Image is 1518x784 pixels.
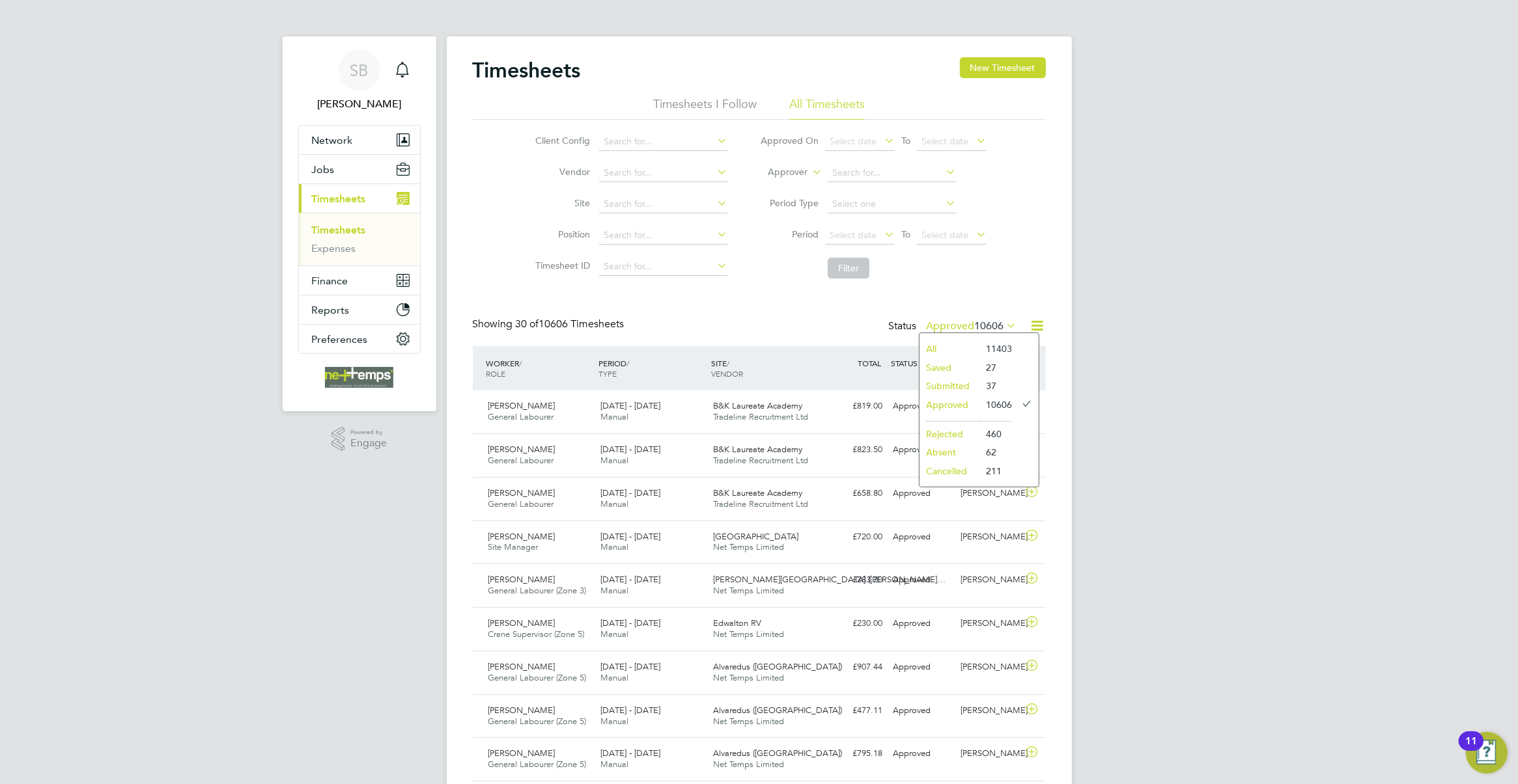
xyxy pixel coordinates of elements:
[299,184,420,213] button: Timesheets
[488,585,587,596] span: General Labourer (Zone 3)
[713,541,784,552] span: Net Temps Limited
[598,368,617,379] span: TYPE
[473,57,581,83] h2: Timesheets
[713,444,802,455] span: B&K Laureate Academy
[331,427,387,452] a: Powered byEngage
[760,228,819,240] label: Period
[600,498,628,509] span: Manual
[299,155,420,183] button: Jobs
[713,629,784,640] span: Net Temps Limited
[298,367,421,388] a: Go to home page
[488,444,555,455] span: [PERSON_NAME]
[600,487,660,498] span: [DATE] - [DATE]
[299,126,420,154] button: Network
[955,700,1023,722] div: [PERSON_NAME]
[299,266,420,295] button: Finance
[888,483,956,504] div: Approved
[713,617,761,629] span: Edwalton RV
[888,613,956,634] div: Approved
[600,531,660,542] span: [DATE] - [DATE]
[312,275,348,287] span: Finance
[713,498,808,509] span: Tradeline Recruitment Ltd
[600,585,628,596] span: Manual
[488,400,555,411] span: [PERSON_NAME]
[858,358,882,368] span: TOTAL
[821,569,888,591] div: £283.20
[599,133,727,151] input: Search for...
[483,351,596,385] div: WORKER
[600,400,660,411] span: [DATE] - [DATE]
[920,358,979,377] li: Saved
[531,197,590,209] label: Site
[600,411,628,422] span: Manual
[713,705,842,716] span: Alvaredus ([GEOGRAPHIC_DATA])
[713,411,808,422] span: Tradeline Recruitment Ltd
[600,716,628,727] span: Manual
[920,377,979,395] li: Submitted
[299,325,420,353] button: Preferences
[821,396,888,417] div: £819.00
[955,613,1023,634] div: [PERSON_NAME]
[897,226,914,243] span: To
[312,193,366,205] span: Timesheets
[486,368,506,379] span: ROLE
[955,743,1023,764] div: [PERSON_NAME]
[888,351,956,375] div: STATUS
[516,318,625,331] span: 10606 Timesheets
[600,617,660,629] span: [DATE] - [DATE]
[600,541,628,552] span: Manual
[350,438,387,449] span: Engage
[979,358,1012,377] li: 27
[821,656,888,678] div: £907.44
[889,318,1020,336] div: Status
[599,258,727,276] input: Search for...
[516,318,539,331] span: 30 of
[888,700,956,722] div: Approved
[312,134,353,146] span: Network
[488,759,587,770] span: General Labourer (Zone 5)
[888,526,956,548] div: Approved
[600,444,660,455] span: [DATE] - [DATE]
[350,62,369,79] span: SB
[473,318,627,331] div: Showing
[599,195,727,213] input: Search for...
[920,340,979,358] li: All
[600,455,628,466] span: Manual
[488,531,555,542] span: [PERSON_NAME]
[888,743,956,764] div: Approved
[713,574,946,585] span: [PERSON_NAME][GEOGRAPHIC_DATA] ([PERSON_NAME]…
[920,396,979,414] li: Approved
[821,526,888,548] div: £720.00
[600,629,628,640] span: Manual
[955,569,1023,591] div: [PERSON_NAME]
[299,213,420,265] div: Timesheets
[979,443,1012,461] li: 62
[600,705,660,716] span: [DATE] - [DATE]
[312,333,368,345] span: Preferences
[960,57,1046,78] button: New Timesheet
[920,425,979,443] li: Rejected
[920,443,979,461] li: Absent
[955,656,1023,678] div: [PERSON_NAME]
[713,661,842,672] span: Alvaredus ([GEOGRAPHIC_DATA])
[531,166,590,178] label: Vendor
[531,135,590,146] label: Client Config
[488,455,554,466] span: General Labourer
[821,483,888,504] div: £658.80
[325,367,394,388] img: net-temps-logo-retina.png
[1465,741,1477,758] div: 11
[979,340,1012,358] li: 11403
[653,96,757,120] li: Timesheets I Follow
[488,629,585,640] span: Crane Supervisor (Zone 5)
[298,49,421,112] a: SB[PERSON_NAME]
[713,716,784,727] span: Net Temps Limited
[488,498,554,509] span: General Labourer
[713,585,784,596] span: Net Temps Limited
[830,229,877,241] span: Select date
[600,748,660,759] span: [DATE] - [DATE]
[488,411,554,422] span: General Labourer
[488,541,539,552] span: Site Manager
[599,164,727,182] input: Search for...
[600,574,660,585] span: [DATE] - [DATE]
[975,319,1004,332] span: 10606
